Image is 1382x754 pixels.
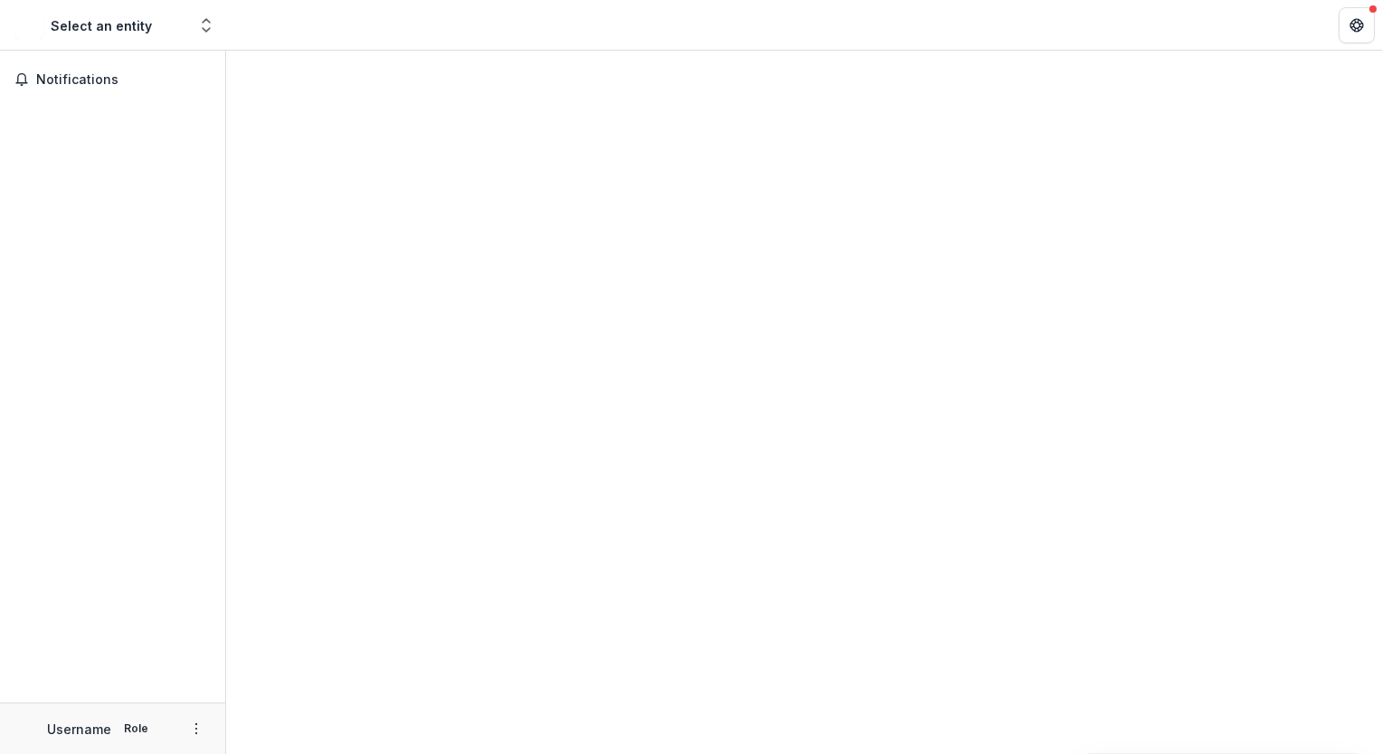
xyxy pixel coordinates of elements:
[51,16,152,35] div: Select an entity
[36,72,211,88] span: Notifications
[47,720,111,739] p: Username
[194,7,219,43] button: Open entity switcher
[118,721,154,737] p: Role
[7,65,218,94] button: Notifications
[1339,7,1375,43] button: Get Help
[185,718,207,740] button: More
